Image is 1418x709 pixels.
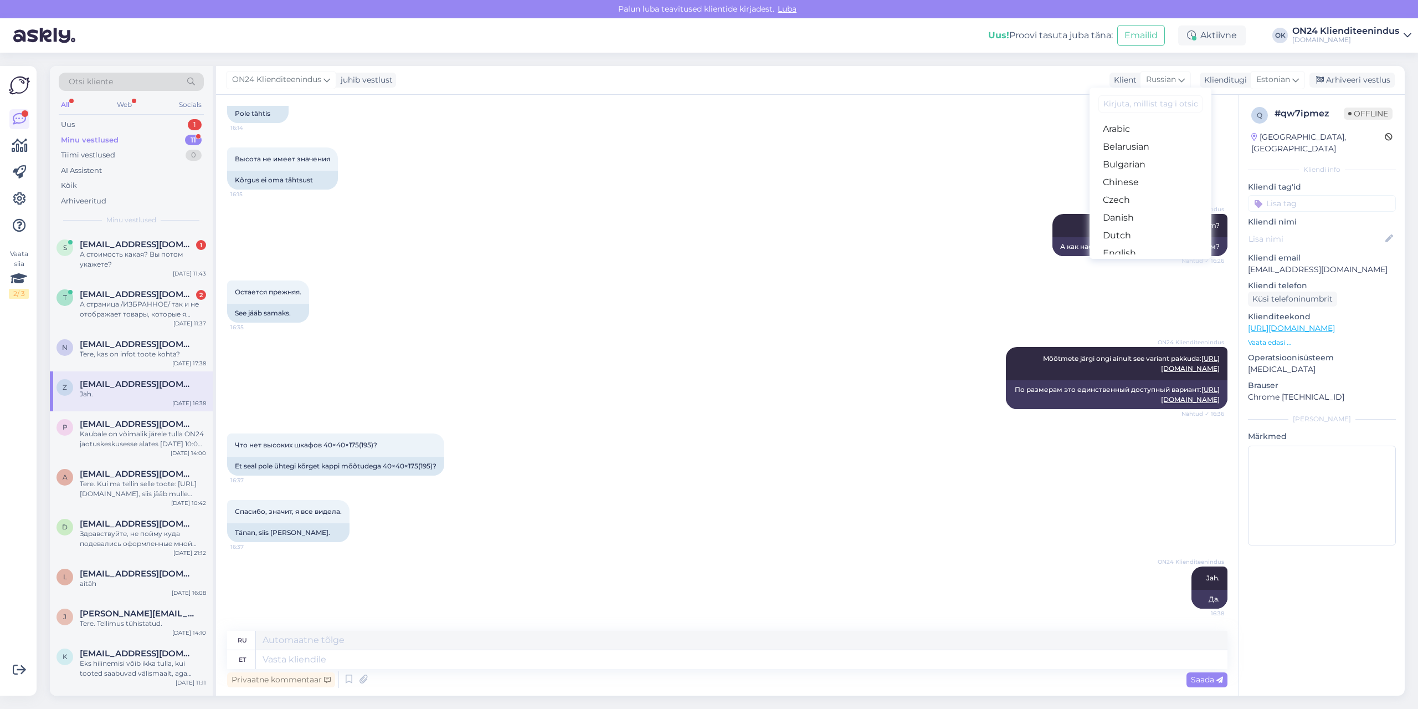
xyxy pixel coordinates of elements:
[1090,244,1211,262] a: English
[227,457,444,476] div: Et seal pole ühtegi kõrget kappi mõõtudega 40×40×175(195)?
[227,672,335,687] div: Privaatne kommentaar
[61,150,115,161] div: Tiimi vestlused
[238,631,247,650] div: ru
[80,429,206,449] div: Kaubale on võimalik järele tulla ON24 jaotuskeskusesse alates [DATE] 10:00-st. Kauba kättesaamise...
[1248,391,1396,403] p: Chrome [TECHNICAL_ID]
[1090,120,1211,138] a: Arabic
[80,659,206,679] div: Eks hilinemisi võib ikka tulla, kui tooted saabuvad välismaalt, aga üldjuhul selle tootjaga pigem...
[173,549,206,557] div: [DATE] 21:12
[80,469,195,479] span: anneabiline@gmail.com
[1248,181,1396,193] p: Kliendi tag'id
[1158,338,1224,346] span: ON24 Klienditeenindus
[69,76,113,88] span: Otsi kliente
[1248,195,1396,212] input: Lisa tag
[80,649,195,659] span: kahest22@hotmail.com
[196,240,206,250] div: 1
[80,479,206,499] div: Tere. Kui ma tellin selle toote: [URL][DOMAIN_NAME], siis jääb mulle segaseks, mille ma täpselt s...
[185,135,202,146] div: 11
[1248,364,1396,375] p: [MEDICAL_DATA]
[80,289,195,299] span: trulling@mail.ru
[1257,111,1262,119] span: q
[80,239,195,249] span: shantal86@inbox.ru
[61,196,106,207] div: Arhiveeritud
[1090,138,1211,156] a: Belarusian
[63,423,68,431] span: p
[63,243,67,252] span: s
[230,323,272,331] span: 16:35
[1248,338,1396,348] p: Vaata edasi ...
[1043,354,1220,373] span: Mõõtmete järgi ongi ainult see variant pakkuda:
[1251,131,1385,155] div: [GEOGRAPHIC_DATA], [GEOGRAPHIC_DATA]
[106,215,156,225] span: Minu vestlused
[1248,352,1396,364] p: Operatsioonisüsteem
[61,180,77,191] div: Kõik
[1256,74,1290,86] span: Estonian
[1109,74,1137,86] div: Klient
[227,104,289,123] div: Pole tähtis
[1181,257,1224,265] span: Nähtud ✓ 16:26
[1292,35,1399,44] div: [DOMAIN_NAME]
[1090,174,1211,191] a: Chinese
[1248,264,1396,276] p: [EMAIL_ADDRESS][DOMAIN_NAME]
[230,124,272,132] span: 16:14
[1191,675,1223,685] span: Saada
[1117,25,1165,46] button: Emailid
[9,289,29,299] div: 2 / 3
[172,629,206,637] div: [DATE] 14:10
[1248,252,1396,264] p: Kliendi email
[61,119,75,130] div: Uus
[80,619,206,629] div: Tere. Tellimus tühistatud.
[1272,28,1288,43] div: OK
[63,573,67,581] span: l
[1292,27,1399,35] div: ON24 Klienditeenindus
[80,349,206,359] div: Tere, kas on infot toote kohta?
[239,650,246,669] div: et
[80,579,206,589] div: aitäh
[230,190,272,198] span: 16:15
[61,135,119,146] div: Minu vestlused
[1248,414,1396,424] div: [PERSON_NAME]
[1248,380,1396,391] p: Brauser
[188,119,202,130] div: 1
[1248,431,1396,442] p: Märkmed
[1200,74,1247,86] div: Klienditugi
[173,319,206,328] div: [DATE] 11:37
[80,249,206,269] div: А стоимость какая? Вы потом укажете?
[9,75,30,96] img: Askly Logo
[1275,107,1344,120] div: # qw7ipmez
[1052,237,1227,256] div: А как насчет ширины 45 см и глубины 40 см?
[1248,323,1335,333] a: [URL][DOMAIN_NAME]
[232,74,321,86] span: ON24 Klienditeenindus
[1292,27,1411,44] a: ON24 Klienditeenindus[DOMAIN_NAME]
[1248,311,1396,323] p: Klienditeekond
[1344,108,1393,120] span: Offline
[1309,73,1395,88] div: Arhiveeri vestlus
[336,74,393,86] div: juhib vestlust
[177,98,204,112] div: Socials
[176,679,206,687] div: [DATE] 11:11
[80,519,195,529] span: dimas1524@yandex.ru
[1181,410,1224,418] span: Nähtud ✓ 16:36
[235,288,301,296] span: Остается прежняя.
[774,4,800,14] span: Luba
[1248,216,1396,228] p: Kliendi nimi
[171,449,206,457] div: [DATE] 14:00
[988,29,1113,42] div: Proovi tasuta juba täna:
[63,652,68,661] span: k
[172,399,206,407] div: [DATE] 16:38
[1178,25,1246,45] div: Aktiivne
[115,98,134,112] div: Web
[1191,590,1227,609] div: Да.
[1206,574,1220,582] span: Jah.
[235,155,330,163] span: Высота не имеет значения
[80,529,206,549] div: Здравствуйте, не пойму куда подевались оформленные мной заказы. Один вроде должны привезти завтра...
[172,589,206,597] div: [DATE] 16:08
[171,499,206,507] div: [DATE] 10:42
[230,476,272,484] span: 16:37
[63,473,68,481] span: a
[59,98,71,112] div: All
[1248,292,1337,307] div: Küsi telefoninumbrit
[62,343,68,351] span: n
[1158,558,1224,566] span: ON24 Klienditeenindus
[186,150,202,161] div: 0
